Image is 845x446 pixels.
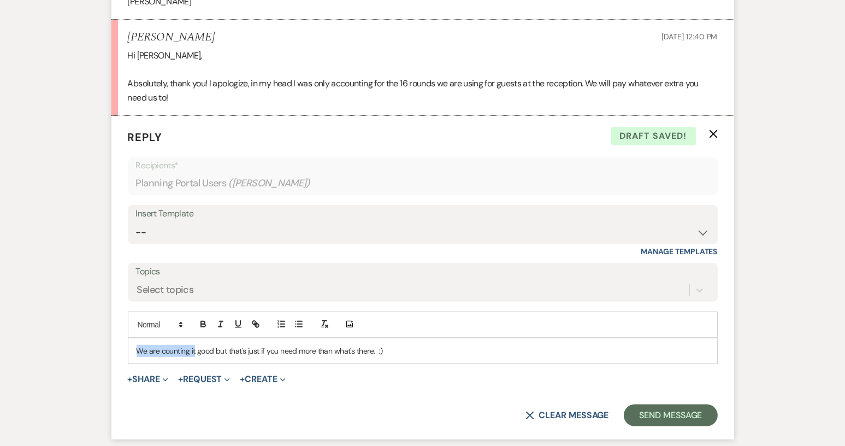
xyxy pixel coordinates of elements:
button: Clear message [525,411,608,420]
div: Insert Template [136,206,710,222]
button: Create [240,375,285,384]
button: Send Message [624,404,717,426]
span: Draft saved! [611,127,696,145]
button: Share [128,375,169,384]
div: Select topics [137,283,194,297]
label: Topics [136,264,710,280]
p: We are counting it good but that's just if you need more than what's there. :) [137,345,709,357]
p: Hi [PERSON_NAME], [128,49,718,63]
span: Reply [128,130,163,144]
span: + [128,375,133,384]
span: + [240,375,245,384]
button: Request [178,375,230,384]
p: Absolutely, thank you! I apologize, in my head I was only accounting for the 16 rounds we are usi... [128,77,718,104]
h5: [PERSON_NAME] [128,31,215,44]
div: Planning Portal Users [136,173,710,194]
span: ( [PERSON_NAME] ) [228,176,310,191]
p: Recipients* [136,159,710,173]
span: [DATE] 12:40 PM [662,32,718,42]
span: + [178,375,183,384]
a: Manage Templates [641,247,718,256]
